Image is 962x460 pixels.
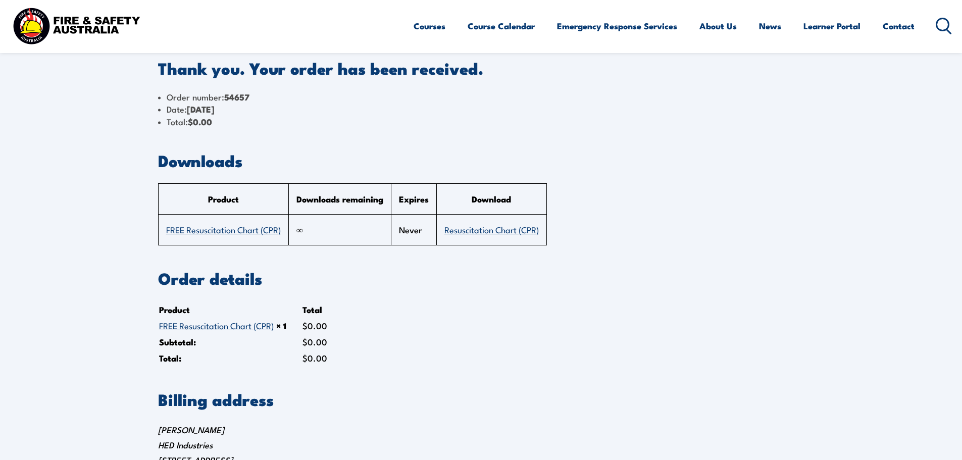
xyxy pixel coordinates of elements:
[302,319,308,332] span: $
[414,13,445,39] a: Courses
[472,192,511,206] span: Download
[158,61,804,75] p: Thank you. Your order has been received.
[302,335,308,348] span: $
[302,302,342,317] th: Total
[158,271,804,285] h2: Order details
[302,335,327,348] span: 0.00
[468,13,535,39] a: Course Calendar
[158,91,804,103] li: Order number:
[158,392,804,406] h2: Billing address
[158,153,804,167] h2: Downloads
[803,13,860,39] a: Learner Portal
[288,215,391,245] td: ∞
[166,223,281,235] a: FREE Resuscitation Chart (CPR)
[296,192,383,206] span: Downloads remaining
[158,103,804,115] li: Date:
[302,351,308,364] span: $
[883,13,915,39] a: Contact
[159,334,301,349] th: Subtotal:
[224,90,249,104] strong: 54657
[759,13,781,39] a: News
[302,319,327,332] bdi: 0.00
[158,116,804,128] li: Total:
[188,115,193,128] span: $
[159,319,274,331] a: FREE Resuscitation Chart (CPR)
[557,13,677,39] a: Emergency Response Services
[302,351,327,364] span: 0.00
[188,115,212,128] bdi: 0.00
[159,350,301,366] th: Total:
[699,13,737,39] a: About Us
[208,192,239,206] span: Product
[276,319,286,332] strong: × 1
[159,302,301,317] th: Product
[187,103,215,116] strong: [DATE]
[444,223,539,235] a: Resuscitation Chart (CPR)
[399,192,429,206] span: Expires
[391,215,436,245] td: Never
